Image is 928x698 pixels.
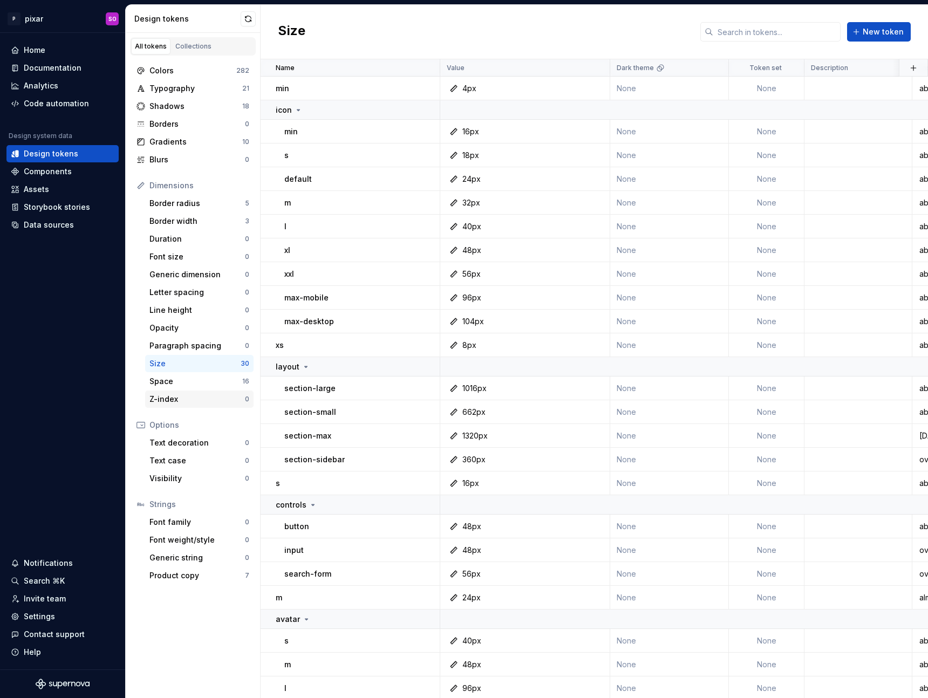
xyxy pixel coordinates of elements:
[284,221,286,232] p: l
[132,151,254,168] a: Blurs0
[24,184,49,195] div: Assets
[6,572,119,590] button: Search ⌘K
[729,471,804,495] td: None
[24,80,58,91] div: Analytics
[276,361,299,372] p: layout
[24,98,89,109] div: Code automation
[245,456,249,465] div: 0
[729,448,804,471] td: None
[462,221,481,232] div: 40px
[149,287,245,298] div: Letter spacing
[729,215,804,238] td: None
[242,377,249,386] div: 16
[610,515,729,538] td: None
[6,77,119,94] a: Analytics
[462,150,479,161] div: 18px
[610,653,729,676] td: None
[284,150,289,161] p: s
[462,407,486,418] div: 662px
[6,145,119,162] a: Design tokens
[149,517,245,528] div: Font family
[242,102,249,111] div: 18
[729,191,804,215] td: None
[24,647,41,658] div: Help
[729,424,804,448] td: None
[462,478,479,489] div: 16px
[24,629,85,640] div: Contact support
[132,115,254,133] a: Borders0
[245,474,249,483] div: 0
[149,198,245,209] div: Border radius
[24,148,78,159] div: Design tokens
[149,101,242,112] div: Shadows
[149,455,245,466] div: Text case
[284,126,298,137] p: min
[462,454,486,465] div: 360px
[729,310,804,333] td: None
[245,288,249,297] div: 0
[462,245,481,256] div: 48px
[6,59,119,77] a: Documentation
[276,83,289,94] p: min
[145,434,254,451] a: Text decoration0
[610,215,729,238] td: None
[6,608,119,625] a: Settings
[610,333,729,357] td: None
[134,13,241,24] div: Design tokens
[6,42,119,59] a: Home
[245,324,249,332] div: 0
[36,679,90,689] svg: Supernova Logo
[245,536,249,544] div: 0
[6,181,119,198] a: Assets
[284,659,291,670] p: m
[6,95,119,112] a: Code automation
[145,373,254,390] a: Space16
[610,286,729,310] td: None
[863,26,904,37] span: New token
[749,64,782,72] p: Token set
[24,611,55,622] div: Settings
[284,635,289,646] p: s
[462,683,481,694] div: 96px
[729,120,804,143] td: None
[462,83,476,94] div: 4px
[284,383,336,394] p: section-large
[145,195,254,212] a: Border radius5
[149,535,245,545] div: Font weight/style
[284,545,304,556] p: input
[284,174,312,184] p: default
[145,567,254,584] a: Product copy7
[245,571,249,580] div: 7
[284,407,336,418] p: section-small
[245,199,249,208] div: 5
[729,77,804,100] td: None
[145,514,254,531] a: Font family0
[610,562,729,586] td: None
[132,80,254,97] a: Typography21
[462,340,476,351] div: 8px
[610,377,729,400] td: None
[149,136,242,147] div: Gradients
[729,586,804,610] td: None
[24,202,90,213] div: Storybook stories
[462,316,484,327] div: 104px
[729,538,804,562] td: None
[276,64,295,72] p: Name
[284,245,290,256] p: xl
[241,359,249,368] div: 30
[149,420,249,430] div: Options
[276,340,284,351] p: xs
[24,558,73,569] div: Notifications
[149,358,241,369] div: Size
[149,305,245,316] div: Line height
[811,64,848,72] p: Description
[108,15,117,23] div: SO
[447,64,465,72] p: Value
[245,395,249,403] div: 0
[6,163,119,180] a: Components
[6,626,119,643] button: Contact support
[8,12,21,25] div: P
[9,132,72,140] div: Design system data
[284,197,291,208] p: m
